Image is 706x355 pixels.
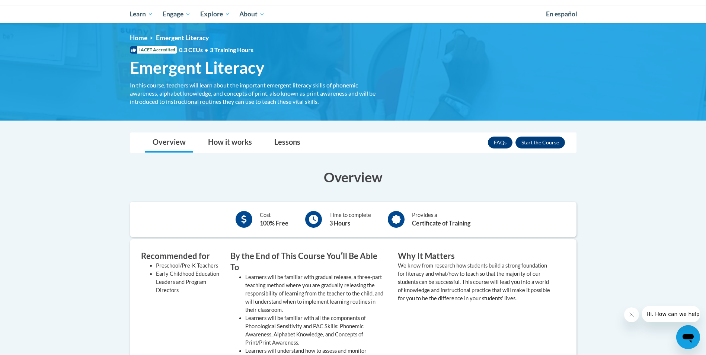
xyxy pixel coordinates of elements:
span: Learn [130,10,153,19]
span: Explore [200,10,230,19]
span: IACET Accredited [130,46,177,54]
a: Lessons [267,133,308,153]
iframe: Message from company [642,306,700,322]
a: Learn [125,6,158,23]
h3: Recommended for [141,250,219,262]
b: 3 Hours [329,220,350,227]
li: Learners will be familiar with gradual release, a three-part teaching method where you are gradua... [245,273,387,314]
button: Enroll [515,137,565,148]
b: 100% Free [260,220,288,227]
li: Learners will be familiar with all the components of Phonological Sensitivity and PAC Skills: Pho... [245,314,387,347]
b: Certificate of Training [412,220,470,227]
div: Time to complete [329,211,371,228]
h3: Why It Matters [398,250,554,262]
a: Explore [195,6,235,23]
span: About [239,10,265,19]
h3: By the End of This Course Youʹll Be Able To [230,250,387,274]
span: Emergent Literacy [130,58,264,77]
a: How it works [201,133,259,153]
iframe: Close message [624,307,639,322]
div: Main menu [119,6,588,23]
value: We know from research how students build a strong foundation for literacy and what/how to teach s... [398,262,550,301]
span: En español [546,10,577,18]
span: Emergent Literacy [156,34,209,42]
div: In this course, teachers will learn about the important emergent literacy skills of phonemic awar... [130,81,387,106]
iframe: Button to launch messaging window [676,325,700,349]
a: Engage [158,6,195,23]
a: About [234,6,269,23]
span: Hi. How can we help? [4,5,60,11]
span: 3 Training Hours [210,46,253,53]
span: • [205,46,208,53]
h3: Overview [130,168,576,186]
span: Engage [163,10,191,19]
li: Preschool/Pre-K Teachers [156,262,219,270]
div: Provides a [412,211,470,228]
a: Home [130,34,147,42]
div: Cost [260,211,288,228]
a: En español [541,6,582,22]
a: FAQs [488,137,512,148]
a: Overview [145,133,193,153]
span: 0.3 CEUs [179,46,253,54]
li: Early Childhood Education Leaders and Program Directors [156,270,219,294]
